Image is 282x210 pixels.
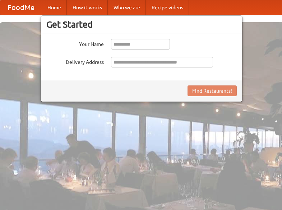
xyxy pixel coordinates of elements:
[46,39,104,48] label: Your Name
[146,0,189,15] a: Recipe videos
[67,0,108,15] a: How it works
[42,0,67,15] a: Home
[188,85,237,96] button: Find Restaurants!
[108,0,146,15] a: Who we are
[46,57,104,66] label: Delivery Address
[46,19,237,30] h3: Get Started
[0,0,42,15] a: FoodMe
